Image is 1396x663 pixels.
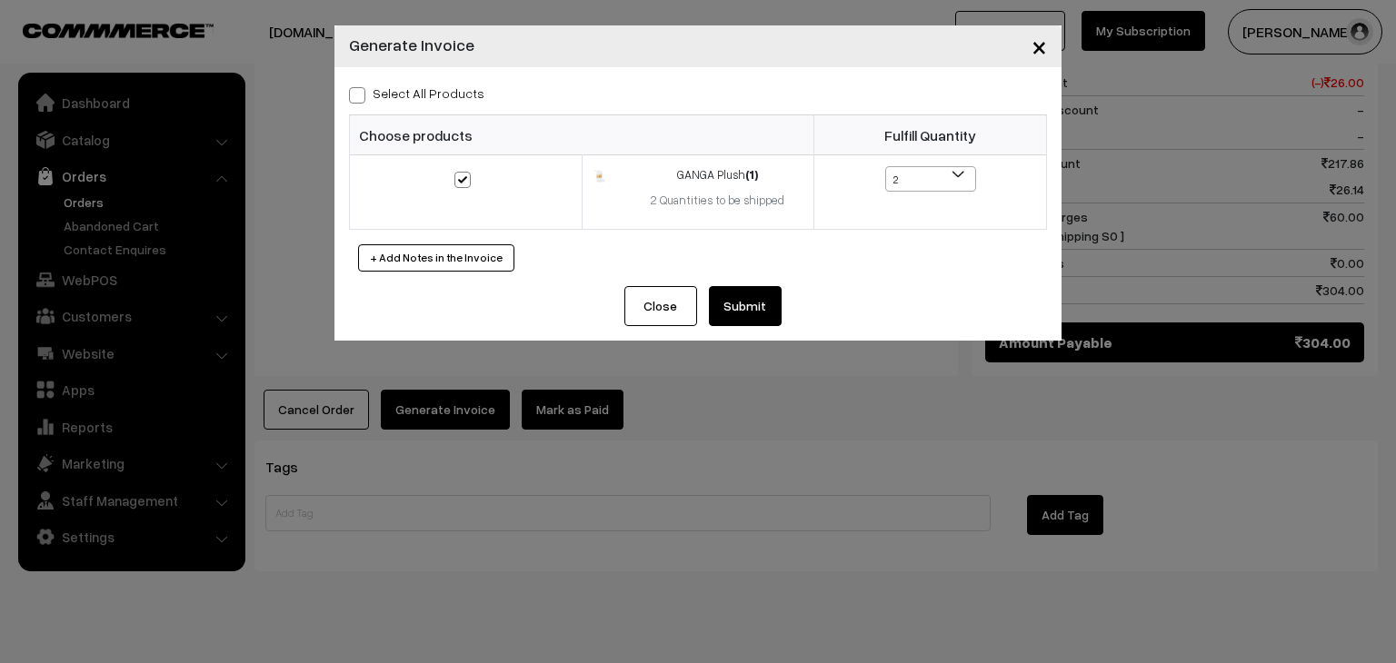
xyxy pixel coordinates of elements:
[47,47,200,62] div: Domain: [DOMAIN_NAME]
[885,166,976,192] span: 2
[201,107,306,119] div: Keywords by Traffic
[1032,29,1047,63] span: ×
[349,33,474,57] h4: Generate Invoice
[69,107,163,119] div: Domain Overview
[29,47,44,62] img: website_grey.svg
[49,105,64,120] img: tab_domain_overview_orange.svg
[745,167,758,182] strong: (1)
[51,29,89,44] div: v 4.0.25
[1017,18,1062,74] button: Close
[29,29,44,44] img: logo_orange.svg
[624,286,697,326] button: Close
[349,84,484,103] label: Select all Products
[350,115,814,155] th: Choose products
[593,170,605,182] img: 175524438284651.jpg
[633,192,803,210] div: 2 Quantities to be shipped
[358,244,514,272] button: + Add Notes in the Invoice
[709,286,782,326] button: Submit
[886,167,975,193] span: 2
[814,115,1047,155] th: Fulfill Quantity
[633,166,803,184] div: GANGA Plush
[181,105,195,120] img: tab_keywords_by_traffic_grey.svg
